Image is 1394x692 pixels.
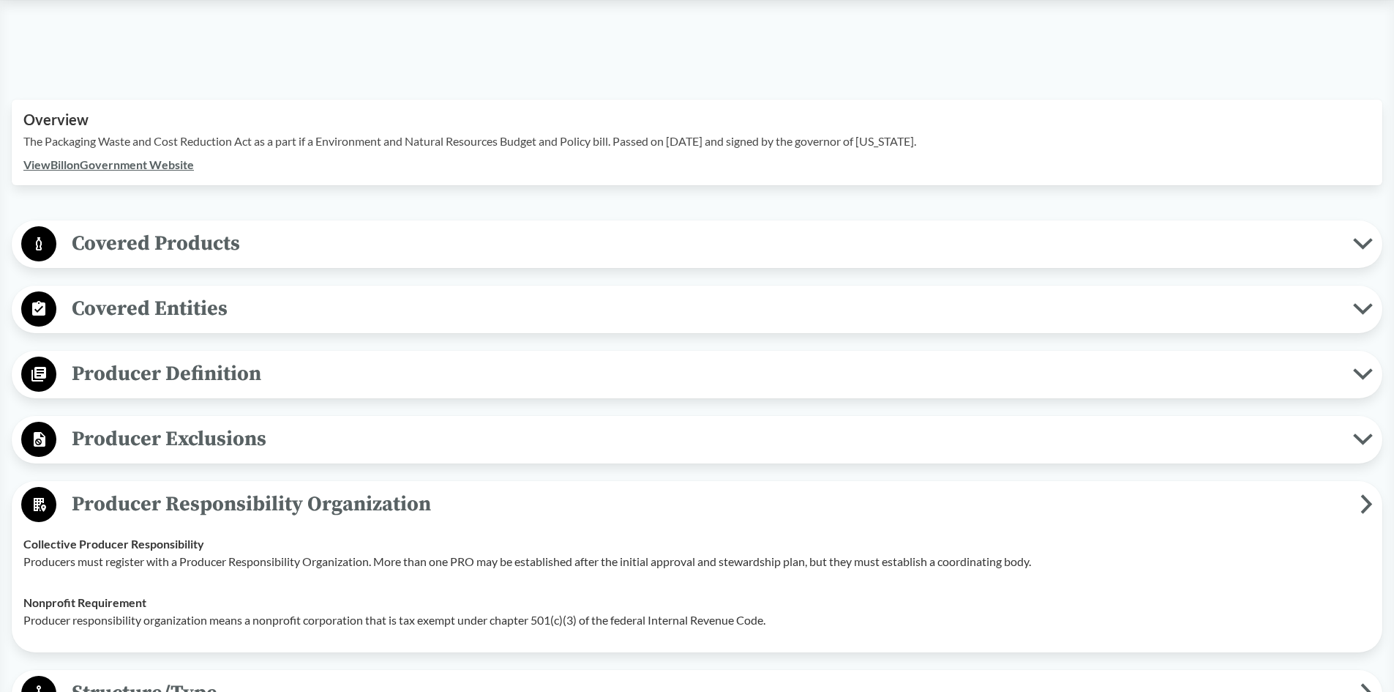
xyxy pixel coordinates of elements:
strong: Nonprofit Requirement [23,595,146,609]
button: Covered Entities [17,291,1377,328]
span: Producer Definition [56,357,1353,390]
strong: Collective Producer Responsibility [23,537,204,551]
button: Covered Products [17,226,1377,263]
span: Covered Products [56,227,1353,260]
button: Producer Exclusions [17,421,1377,458]
h2: Overview [23,111,1371,128]
button: Producer Responsibility Organization [17,486,1377,524]
span: Producer Exclusions [56,423,1353,455]
p: Producers must register with a Producer Responsibility Organization. More than one PRO may be est... [23,553,1371,570]
p: The Packaging Waste and Cost Reduction Act as a part if a Environment and Natural Resources Budge... [23,133,1371,150]
a: ViewBillonGovernment Website [23,157,194,171]
p: Producer responsibility organization means a nonprofit corporation that is tax exempt under chapt... [23,611,1371,629]
span: Covered Entities [56,292,1353,325]
span: Producer Responsibility Organization [56,488,1360,521]
button: Producer Definition [17,356,1377,393]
